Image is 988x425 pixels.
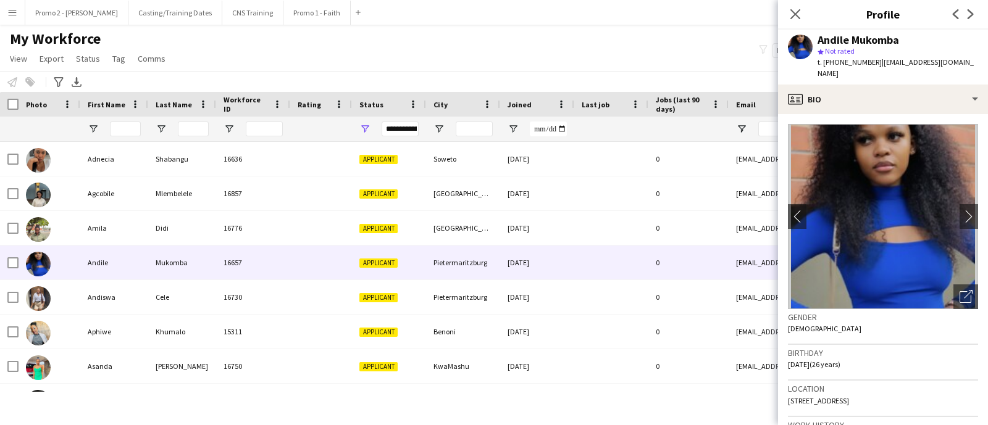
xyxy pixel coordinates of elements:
button: Casting/Training Dates [128,1,222,25]
div: Amila [80,211,148,245]
img: Asanda Mdladla [26,390,51,415]
a: Tag [107,51,130,67]
img: Aphiwe Khumalo [26,321,51,345]
div: Pietermaritzburg [426,246,500,279]
div: [EMAIL_ADDRESS][DOMAIN_NAME] [729,176,976,210]
h3: Gender [788,312,978,323]
span: Applicant [359,362,398,371]
button: Open Filter Menu [88,123,99,134]
div: Andiswa [80,280,148,314]
span: View [10,53,27,64]
input: Workforce ID Filter Input [246,122,283,136]
button: Open Filter Menu [736,123,747,134]
span: Status [359,100,383,109]
div: 0 [648,142,729,176]
input: Last Name Filter Input [178,122,209,136]
img: Amila Didi [26,217,51,242]
input: City Filter Input [456,122,493,136]
div: [DATE] [500,142,574,176]
button: Promo 1 - Faith [283,1,351,25]
a: Status [71,51,105,67]
div: 15311 [216,315,290,349]
div: 0 [648,384,729,418]
div: [DATE] [500,246,574,279]
span: City [433,100,448,109]
span: Last Name [156,100,192,109]
div: Andile Mukomba [818,35,899,46]
div: 0 [648,280,729,314]
div: Khumalo [148,315,216,349]
img: Adnecia Shabangu [26,148,51,173]
div: [DATE] [500,315,574,349]
div: Didi [148,211,216,245]
div: [EMAIL_ADDRESS][DOMAIN_NAME] [729,280,976,314]
app-action-btn: Advanced filters [51,75,66,89]
div: 16657 [216,246,290,279]
div: [PERSON_NAME] [148,349,216,383]
div: Adnecia [80,142,148,176]
img: Asanda Mandisa [26,355,51,380]
div: Andile [80,246,148,279]
span: Photo [26,100,47,109]
div: [GEOGRAPHIC_DATA] [426,384,500,418]
span: Workforce ID [224,95,268,113]
div: Mdladla [148,384,216,418]
div: [EMAIL_ADDRESS][DOMAIN_NAME] [729,246,976,279]
span: Applicant [359,224,398,233]
span: Jobs (last 90 days) [656,95,706,113]
span: | [EMAIL_ADDRESS][DOMAIN_NAME] [818,57,974,78]
img: Agcobile Mlembelele [26,183,51,207]
button: Open Filter Menu [156,123,167,134]
span: [STREET_ADDRESS] [788,396,849,405]
span: Email [736,100,756,109]
div: Open photos pop-in [953,284,978,309]
span: First Name [88,100,125,109]
span: Tag [112,53,125,64]
div: 16776 [216,211,290,245]
button: Promo 2 - [PERSON_NAME] [25,1,128,25]
div: Benoni [426,315,500,349]
div: [EMAIL_ADDRESS][DOMAIN_NAME] [729,349,976,383]
a: View [5,51,32,67]
div: 16730 [216,280,290,314]
a: Export [35,51,69,67]
span: t. [PHONE_NUMBER] [818,57,882,67]
div: [DATE] [500,211,574,245]
div: [GEOGRAPHIC_DATA] [426,176,500,210]
span: Comms [138,53,165,64]
div: 16750 [216,349,290,383]
button: Open Filter Menu [433,123,445,134]
input: First Name Filter Input [110,122,141,136]
span: Not rated [825,46,855,56]
h3: Profile [778,6,988,22]
button: Open Filter Menu [508,123,519,134]
div: 15143 [216,384,290,418]
div: [EMAIL_ADDRESS][DOMAIN_NAME] [729,211,976,245]
div: [DATE] [500,384,574,418]
div: [EMAIL_ADDRESS][DOMAIN_NAME] [729,384,976,418]
div: Soweto [426,142,500,176]
div: [EMAIL_ADDRESS][DOMAIN_NAME] [729,142,976,176]
span: Applicant [359,293,398,302]
img: Andiswa Cele [26,286,51,311]
div: 0 [648,246,729,279]
button: Open Filter Menu [359,123,371,134]
div: KwaMashu [426,349,500,383]
div: 0 [648,315,729,349]
div: Mlembelele [148,176,216,210]
span: [DATE] (26 years) [788,360,840,369]
div: Mukomba [148,246,216,279]
div: 16636 [216,142,290,176]
span: My Workforce [10,30,101,48]
div: Asanda [80,349,148,383]
div: 0 [648,349,729,383]
div: Aphiwe [80,315,148,349]
div: 16857 [216,176,290,210]
app-action-btn: Export XLSX [69,75,84,89]
div: Agcobile [80,176,148,210]
span: Applicant [359,155,398,164]
button: CNS Training [222,1,283,25]
span: Applicant [359,189,398,199]
span: Export [40,53,64,64]
input: Email Filter Input [758,122,968,136]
